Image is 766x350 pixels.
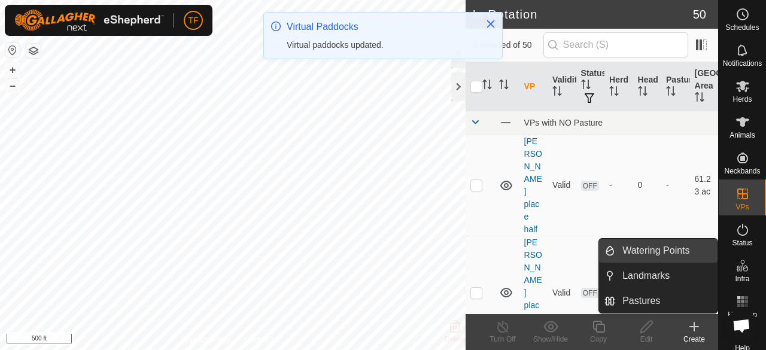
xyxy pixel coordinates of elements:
[725,24,759,31] span: Schedules
[723,60,762,67] span: Notifications
[186,334,230,345] a: Privacy Policy
[581,181,599,191] span: OFF
[615,264,718,288] a: Landmarks
[482,16,499,32] button: Close
[548,236,576,349] td: Valid
[548,135,576,236] td: Valid
[622,244,689,258] span: Watering Points
[604,62,633,111] th: Herd
[735,275,749,282] span: Infra
[661,135,689,236] td: -
[633,236,661,349] td: 0
[609,179,628,191] div: -
[690,135,718,236] td: 61.23 ac
[524,118,713,127] div: VPs with NO Pasture
[622,294,660,308] span: Pastures
[473,39,543,51] span: 0 selected of 50
[690,62,718,111] th: [GEOGRAPHIC_DATA] Area
[482,81,492,91] p-sorticon: Activate to sort
[661,62,689,111] th: Pasture
[725,309,758,342] div: Open chat
[609,88,619,98] p-sorticon: Activate to sort
[599,289,718,313] li: Pastures
[244,334,279,345] a: Contact Us
[552,88,562,98] p-sorticon: Activate to sort
[732,96,752,103] span: Herds
[576,62,604,111] th: Status
[519,62,548,111] th: VP
[599,239,718,263] li: Watering Points
[499,81,509,91] p-sorticon: Activate to sort
[638,88,648,98] p-sorticon: Activate to sort
[690,236,718,349] td: 61.13 ac
[581,81,591,91] p-sorticon: Activate to sort
[574,334,622,345] div: Copy
[728,311,757,318] span: Heatmap
[479,334,527,345] div: Turn Off
[732,239,752,246] span: Status
[724,168,760,175] span: Neckbands
[633,62,661,111] th: Head
[670,334,718,345] div: Create
[622,334,670,345] div: Edit
[633,135,661,236] td: 0
[14,10,164,31] img: Gallagher Logo
[695,94,704,104] p-sorticon: Activate to sort
[287,20,473,34] div: Virtual Paddocks
[615,239,718,263] a: Watering Points
[661,236,689,349] td: -
[26,44,41,58] button: Map Layers
[287,39,473,51] div: Virtual paddocks updated.
[599,264,718,288] li: Landmarks
[666,88,676,98] p-sorticon: Activate to sort
[5,63,20,77] button: +
[581,288,599,298] span: OFF
[524,238,542,348] a: [PERSON_NAME] place south 3
[5,78,20,93] button: –
[548,62,576,111] th: Validity
[527,334,574,345] div: Show/Hide
[188,14,198,27] span: TF
[473,7,693,22] h2: In Rotation
[524,136,542,234] a: [PERSON_NAME] place half
[615,289,718,313] a: Pastures
[543,32,688,57] input: Search (S)
[735,203,749,211] span: VPs
[622,269,670,283] span: Landmarks
[729,132,755,139] span: Animals
[693,5,706,23] span: 50
[5,43,20,57] button: Reset Map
